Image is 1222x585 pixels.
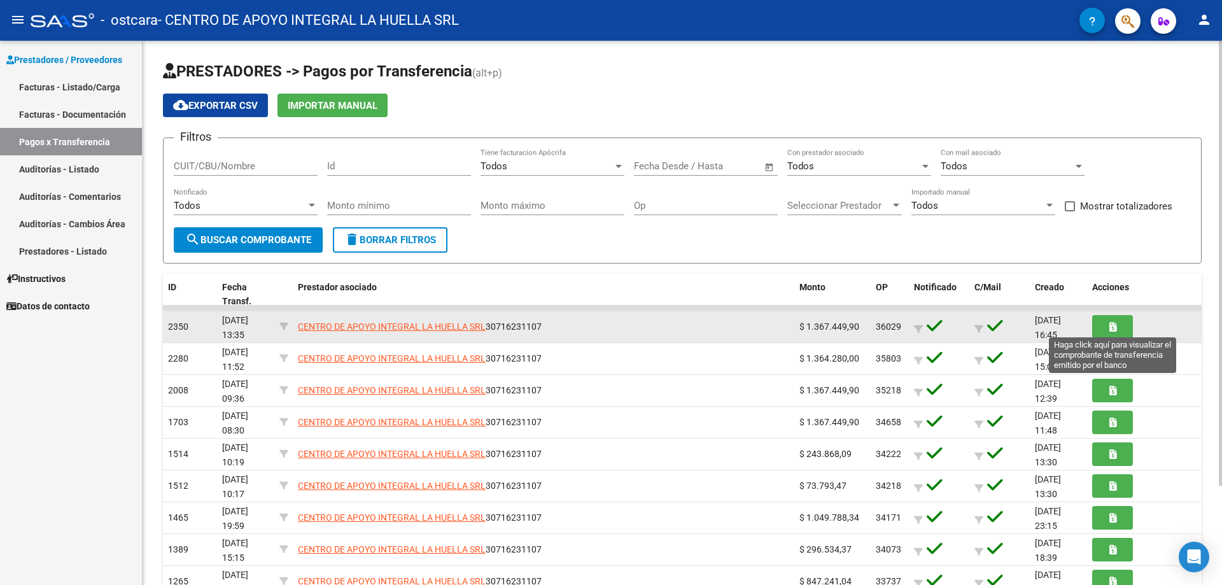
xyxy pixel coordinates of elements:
[298,282,377,292] span: Prestador asociado
[344,232,360,247] mat-icon: delete
[941,160,967,172] span: Todos
[298,385,542,395] span: 30716231107
[298,544,486,554] span: CENTRO DE APOYO INTEGRAL LA HUELLA SRL
[909,274,969,316] datatable-header-cell: Notificado
[876,417,901,427] span: 34658
[1087,274,1202,316] datatable-header-cell: Acciones
[799,449,852,459] span: $ 243.868,09
[222,282,251,307] span: Fecha Transf.
[298,481,542,491] span: 30716231107
[1035,474,1061,499] span: [DATE] 13:30
[876,385,901,395] span: 35218
[787,200,890,211] span: Seleccionar Prestador
[799,544,852,554] span: $ 296.534,37
[163,62,472,80] span: PRESTADORES -> Pagos por Transferencia
[1035,538,1061,563] span: [DATE] 18:39
[222,442,248,467] span: [DATE] 10:19
[298,417,542,427] span: 30716231107
[298,512,542,523] span: 30716231107
[472,67,502,79] span: (alt+p)
[158,6,459,34] span: - CENTRO DE APOYO INTEGRAL LA HUELLA SRL
[101,6,158,34] span: - ostcara
[298,544,542,554] span: 30716231107
[876,512,901,523] span: 34171
[222,315,248,340] span: [DATE] 13:35
[6,299,90,313] span: Datos de contacto
[871,274,909,316] datatable-header-cell: OP
[876,321,901,332] span: 36029
[911,200,938,211] span: Todos
[277,94,388,117] button: Importar Manual
[173,100,258,111] span: Exportar CSV
[163,274,217,316] datatable-header-cell: ID
[298,449,542,459] span: 30716231107
[217,274,274,316] datatable-header-cell: Fecha Transf.
[1035,379,1061,404] span: [DATE] 12:39
[876,481,901,491] span: 34218
[762,160,777,174] button: Open calendar
[344,234,436,246] span: Borrar Filtros
[222,538,248,563] span: [DATE] 15:15
[298,385,486,395] span: CENTRO DE APOYO INTEGRAL LA HUELLA SRL
[298,417,486,427] span: CENTRO DE APOYO INTEGRAL LA HUELLA SRL
[168,385,188,395] span: 2008
[799,417,859,427] span: $ 1.367.449,90
[298,512,486,523] span: CENTRO DE APOYO INTEGRAL LA HUELLA SRL
[168,282,176,292] span: ID
[168,512,188,523] span: 1465
[298,353,542,363] span: 30716231107
[1179,542,1209,572] div: Open Intercom Messenger
[799,385,859,395] span: $ 1.367.449,90
[168,353,188,363] span: 2280
[298,321,542,332] span: 30716231107
[1035,347,1061,372] span: [DATE] 15:06
[1080,199,1172,214] span: Mostrar totalizadores
[1030,274,1087,316] datatable-header-cell: Creado
[298,481,486,491] span: CENTRO DE APOYO INTEGRAL LA HUELLA SRL
[168,544,188,554] span: 1389
[298,353,486,363] span: CENTRO DE APOYO INTEGRAL LA HUELLA SRL
[1035,411,1061,435] span: [DATE] 11:48
[222,474,248,499] span: [DATE] 10:17
[969,274,1030,316] datatable-header-cell: C/Mail
[794,274,871,316] datatable-header-cell: Monto
[481,160,507,172] span: Todos
[1035,282,1064,292] span: Creado
[174,200,200,211] span: Todos
[876,282,888,292] span: OP
[222,506,248,531] span: [DATE] 19:59
[293,274,794,316] datatable-header-cell: Prestador asociado
[185,234,311,246] span: Buscar Comprobante
[163,94,268,117] button: Exportar CSV
[6,53,122,67] span: Prestadores / Proveedores
[333,227,447,253] button: Borrar Filtros
[1197,12,1212,27] mat-icon: person
[974,282,1001,292] span: C/Mail
[687,160,748,172] input: End date
[10,12,25,27] mat-icon: menu
[6,272,66,286] span: Instructivos
[799,512,859,523] span: $ 1.049.788,34
[1035,442,1061,467] span: [DATE] 13:30
[298,449,486,459] span: CENTRO DE APOYO INTEGRAL LA HUELLA SRL
[799,481,846,491] span: $ 73.793,47
[298,321,486,332] span: CENTRO DE APOYO INTEGRAL LA HUELLA SRL
[168,321,188,332] span: 2350
[634,160,675,172] input: Start date
[168,417,188,427] span: 1703
[1035,506,1061,531] span: [DATE] 23:15
[185,232,200,247] mat-icon: search
[174,128,218,146] h3: Filtros
[876,544,901,554] span: 34073
[168,481,188,491] span: 1512
[168,449,188,459] span: 1514
[1035,315,1061,340] span: [DATE] 16:45
[174,227,323,253] button: Buscar Comprobante
[222,411,248,435] span: [DATE] 08:30
[799,282,825,292] span: Monto
[222,379,248,404] span: [DATE] 09:36
[787,160,814,172] span: Todos
[799,321,859,332] span: $ 1.367.449,90
[288,100,377,111] span: Importar Manual
[799,353,859,363] span: $ 1.364.280,00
